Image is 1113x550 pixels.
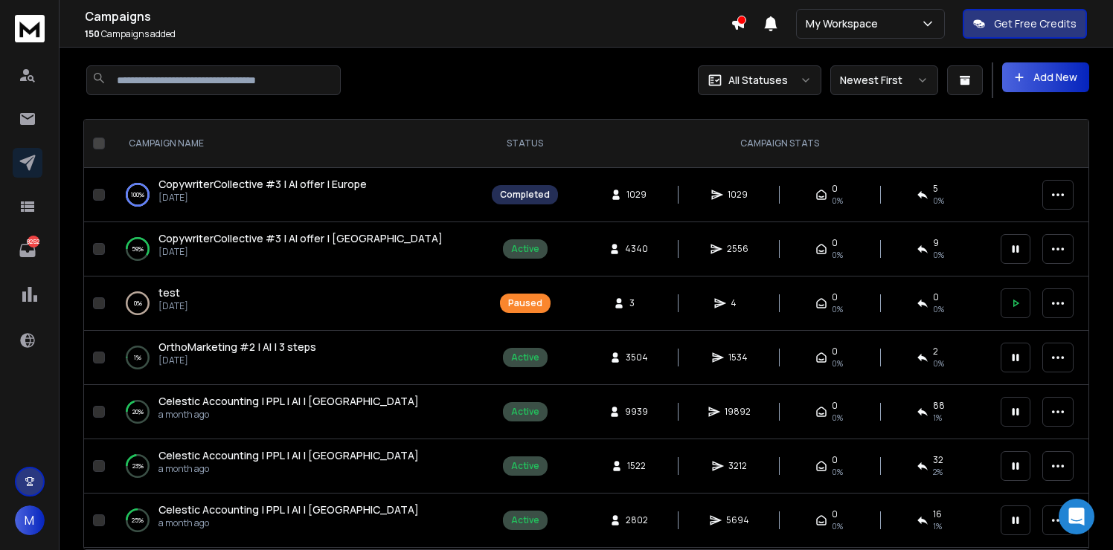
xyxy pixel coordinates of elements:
[832,237,838,249] span: 0
[933,357,944,369] span: 0 %
[85,27,100,40] span: 150
[625,243,648,255] span: 4340
[832,249,843,261] span: 0%
[933,454,943,466] span: 32
[158,502,419,517] span: Celestic Accounting | PPL | AI | [GEOGRAPHIC_DATA]
[158,502,419,517] a: Celestic Accounting | PPL | AI | [GEOGRAPHIC_DATA]
[626,514,648,526] span: 2802
[832,195,843,207] span: 0%
[158,231,443,246] a: CopywriterCollective #3 | AI offer | [GEOGRAPHIC_DATA]
[832,346,838,357] span: 0
[13,236,42,265] a: 8252
[111,120,483,168] th: CAMPAIGN NAME
[158,192,367,204] p: [DATE]
[832,291,838,303] span: 0
[111,276,483,331] td: 0%test[DATE]
[933,346,938,357] span: 2
[725,406,751,418] span: 19892
[131,187,144,202] p: 100 %
[511,352,539,363] div: Active
[832,412,843,424] span: 0%
[511,243,539,255] div: Active
[933,303,944,315] span: 0 %
[111,494,483,548] td: 25%Celestic Accounting | PPL | AI | [GEOGRAPHIC_DATA]a month ago
[111,222,483,276] td: 59%CopywriterCollective #3 | AI offer | [GEOGRAPHIC_DATA][DATE]
[158,340,316,355] a: OrthoMarketing #2 | AI | 3 steps
[111,439,483,494] td: 23%Celestic Accounting | PPL | AI | [GEOGRAPHIC_DATA]a month ago
[626,189,647,201] span: 1029
[158,517,419,529] p: a month ago
[158,231,443,245] span: CopywriterCollective #3 | AI offer | [GEOGRAPHIC_DATA]
[726,514,749,526] span: 5694
[933,412,942,424] span: 1 %
[728,460,747,472] span: 3212
[832,466,843,478] span: 0%
[832,303,843,315] span: 0%
[158,300,188,312] p: [DATE]
[158,409,419,421] p: a month ago
[158,285,180,300] span: test
[933,508,942,520] span: 16
[158,448,419,462] span: Celestic Accounting | PPL | AI | [GEOGRAPHIC_DATA]
[158,177,367,192] a: CopywriterCollective #3 | AI offer | Europe
[483,120,567,168] th: STATUS
[933,466,943,478] span: 2 %
[132,404,144,419] p: 20 %
[158,340,316,354] span: OrthoMarketing #2 | AI | 3 steps
[500,189,550,201] div: Completed
[832,520,843,532] span: 0%
[158,463,419,475] p: a month ago
[1059,499,1094,534] div: Open Intercom Messenger
[132,242,144,256] p: 59 %
[567,120,992,168] th: CAMPAIGN STATS
[629,297,644,309] span: 3
[832,400,838,412] span: 0
[111,168,483,222] td: 100%CopywriterCollective #3 | AI offer | Europe[DATE]
[933,291,939,303] span: 0
[158,394,419,409] a: Celestic Accounting | PPL | AI | [GEOGRAPHIC_DATA]
[806,16,884,31] p: My Workspace
[15,15,45,42] img: logo
[15,505,45,535] button: M
[134,296,142,311] p: 0 %
[728,73,788,88] p: All Statuses
[933,400,945,412] span: 88
[85,7,731,25] h1: Campaigns
[158,177,367,191] span: CopywriterCollective #3 | AI offer | Europe
[511,460,539,472] div: Active
[832,508,838,520] span: 0
[832,454,838,466] span: 0
[933,237,939,249] span: 9
[933,183,938,195] span: 5
[158,285,180,300] a: test
[511,514,539,526] div: Active
[158,394,419,408] span: Celestic Accounting | PPL | AI | [GEOGRAPHIC_DATA]
[830,65,938,95] button: Newest First
[627,460,646,472] span: 1522
[727,243,748,255] span: 2556
[132,513,144,528] p: 25 %
[111,385,483,439] td: 20%Celestic Accounting | PPL | AI | [GEOGRAPHIC_DATA]a month ago
[111,331,483,385] td: 1%OrthoMarketing #2 | AI | 3 steps[DATE]
[933,195,944,207] span: 0 %
[134,350,141,365] p: 1 %
[158,246,443,258] p: [DATE]
[28,236,39,247] p: 8252
[832,183,838,195] span: 0
[728,189,748,201] span: 1029
[994,16,1077,31] p: Get Free Credits
[832,357,843,369] span: 0%
[1002,62,1089,92] button: Add New
[933,520,942,532] span: 1 %
[933,249,944,261] span: 0 %
[85,28,731,40] p: Campaigns added
[728,352,748,363] span: 1534
[731,297,745,309] span: 4
[511,406,539,418] div: Active
[158,355,316,366] p: [DATE]
[508,297,542,309] div: Paused
[625,406,648,418] span: 9939
[963,9,1087,39] button: Get Free Credits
